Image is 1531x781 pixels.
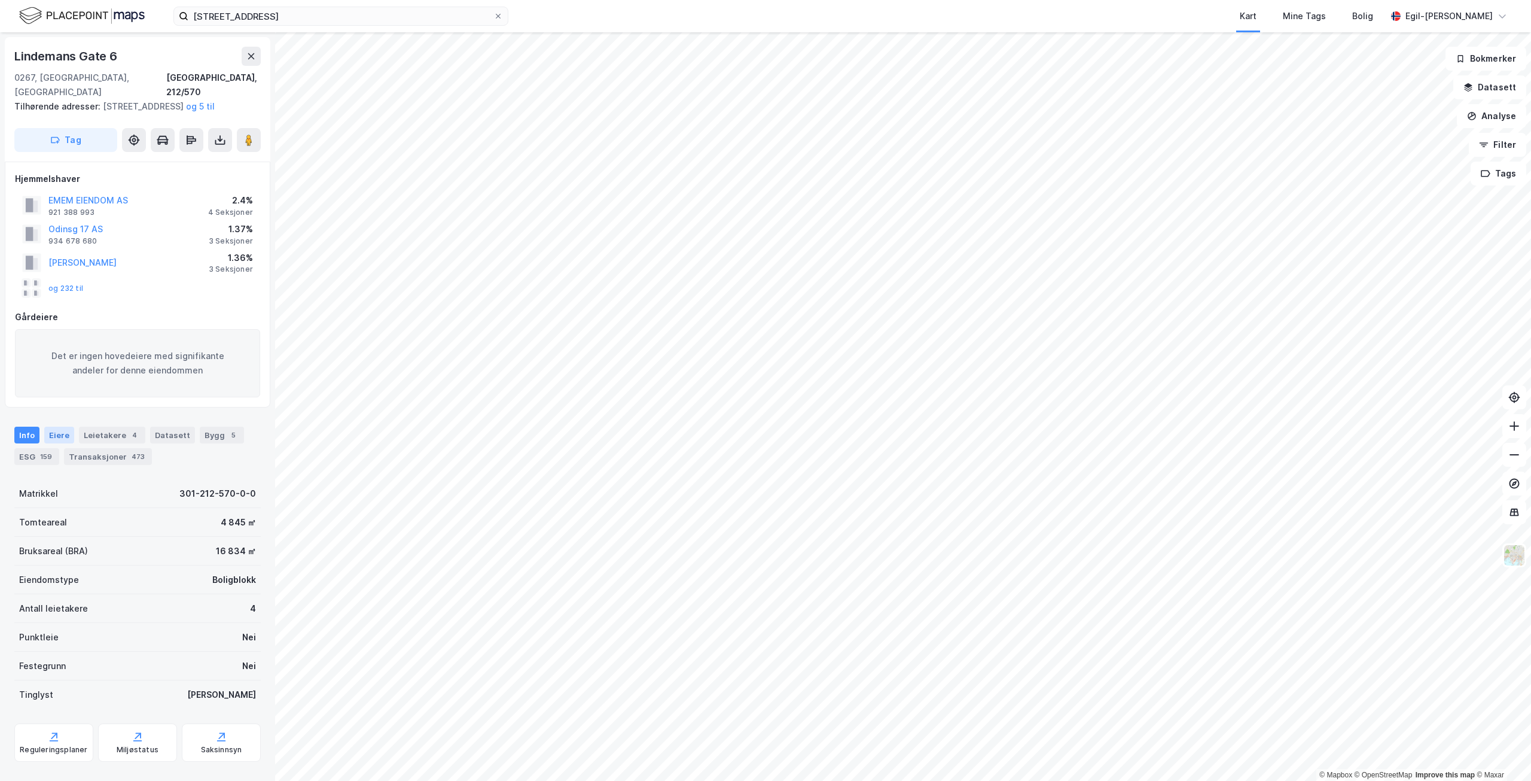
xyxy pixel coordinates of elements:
div: Lindemans Gate 6 [14,47,120,66]
div: 3 Seksjoner [209,236,253,246]
a: OpenStreetMap [1355,771,1413,779]
div: Transaksjoner [64,448,152,465]
div: Boligblokk [212,573,256,587]
div: [PERSON_NAME] [187,688,256,702]
img: logo.f888ab2527a4732fd821a326f86c7f29.svg [19,5,145,26]
div: Nei [242,630,256,645]
div: [STREET_ADDRESS] [14,99,251,114]
div: Hjemmelshaver [15,172,260,186]
div: Eiere [44,427,74,443]
iframe: Chat Widget [1471,724,1531,781]
button: Tag [14,128,117,152]
div: Info [14,427,39,443]
div: 921 388 993 [48,208,94,217]
div: ESG [14,448,59,465]
div: 4 [250,601,256,616]
div: Gårdeiere [15,310,260,324]
div: 4 845 ㎡ [221,515,256,530]
div: 4 [129,429,141,441]
div: 159 [38,451,54,463]
a: Mapbox [1319,771,1352,779]
div: Eiendomstype [19,573,79,587]
div: Reguleringsplaner [20,745,87,755]
div: 5 [227,429,239,441]
div: Datasett [150,427,195,443]
div: 2.4% [208,193,253,208]
div: Festegrunn [19,659,66,673]
div: Mine Tags [1283,9,1326,23]
div: Miljøstatus [117,745,158,755]
div: 1.37% [209,222,253,236]
div: Tomteareal [19,515,67,530]
div: Saksinnsyn [201,745,242,755]
div: Antall leietakere [19,601,88,616]
div: [GEOGRAPHIC_DATA], 212/570 [166,71,261,99]
div: Tinglyst [19,688,53,702]
div: 1.36% [209,251,253,265]
div: Bruksareal (BRA) [19,544,88,558]
div: 301-212-570-0-0 [179,487,256,501]
a: Improve this map [1416,771,1475,779]
div: Nei [242,659,256,673]
div: 3 Seksjoner [209,265,253,274]
div: 473 [129,451,147,463]
input: Søk på adresse, matrikkel, gårdeiere, leietakere eller personer [188,7,493,25]
div: 16 834 ㎡ [216,544,256,558]
div: Egil-[PERSON_NAME] [1405,9,1493,23]
div: Det er ingen hovedeiere med signifikante andeler for denne eiendommen [15,329,260,397]
button: Tags [1471,162,1526,186]
button: Datasett [1453,75,1526,99]
div: 4 Seksjoner [208,208,253,217]
div: 934 678 680 [48,236,97,246]
div: Leietakere [79,427,145,443]
img: Z [1503,544,1526,567]
div: Bolig [1352,9,1373,23]
div: Matrikkel [19,487,58,501]
button: Bokmerker [1445,47,1526,71]
span: Tilhørende adresser: [14,101,103,111]
div: Punktleie [19,630,59,645]
button: Analyse [1457,104,1526,128]
div: Kart [1240,9,1256,23]
div: Bygg [200,427,244,443]
div: 0267, [GEOGRAPHIC_DATA], [GEOGRAPHIC_DATA] [14,71,166,99]
button: Filter [1469,133,1526,157]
